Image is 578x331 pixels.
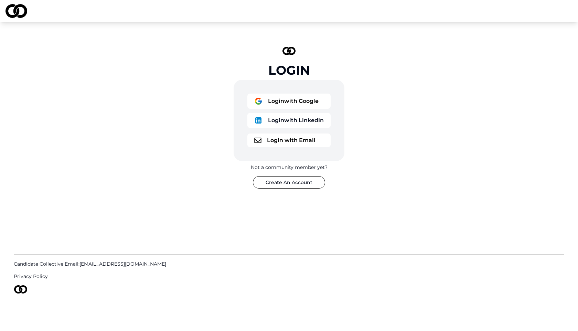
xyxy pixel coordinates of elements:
img: logo [254,97,263,105]
button: Create An Account [253,176,325,189]
a: Candidate Collective Email:[EMAIL_ADDRESS][DOMAIN_NAME] [14,260,564,267]
img: logo [14,285,28,293]
div: Login [268,63,310,77]
img: logo [254,116,263,125]
img: logo [6,4,27,18]
span: [EMAIL_ADDRESS][DOMAIN_NAME] [79,261,166,267]
a: Privacy Policy [14,273,564,280]
button: logoLoginwith Google [247,94,331,109]
img: logo [254,138,261,143]
button: logoLogin with Email [247,134,331,147]
div: Not a community member yet? [251,164,328,171]
img: logo [282,47,296,55]
button: logoLoginwith LinkedIn [247,113,331,128]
